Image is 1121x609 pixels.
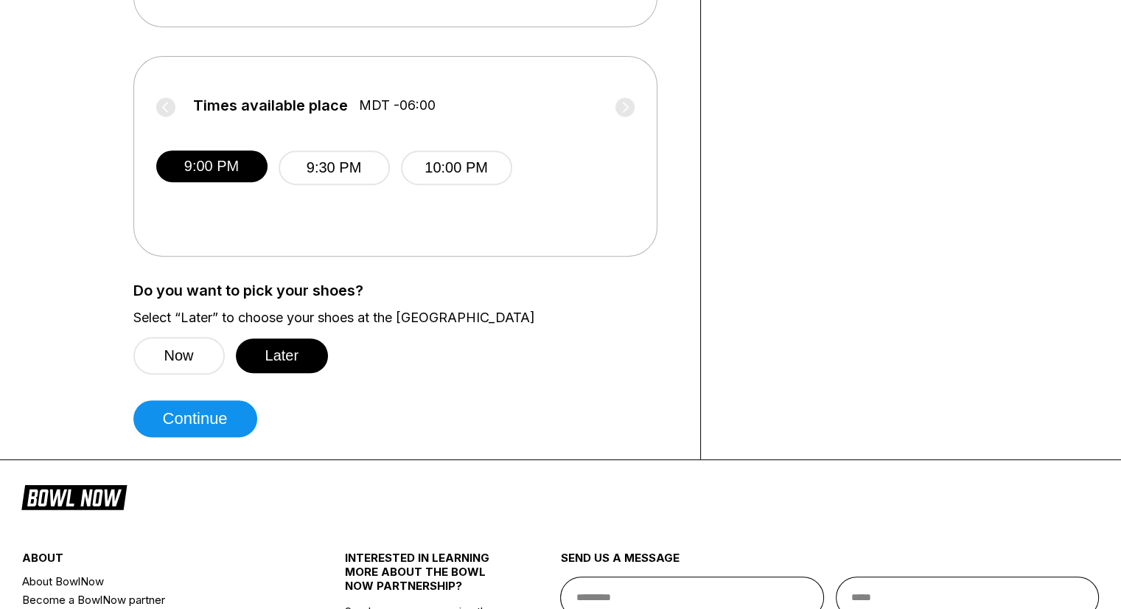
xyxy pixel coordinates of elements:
[193,97,348,114] span: Times available place
[133,400,257,437] button: Continue
[236,338,329,373] button: Later
[22,572,291,591] a: About BowlNow
[133,282,678,299] label: Do you want to pick your shoes?
[133,310,678,326] label: Select “Later” to choose your shoes at the [GEOGRAPHIC_DATA]
[133,337,225,375] button: Now
[345,551,506,605] div: INTERESTED IN LEARNING MORE ABOUT THE BOWL NOW PARTNERSHIP?
[560,551,1099,577] div: send us a message
[359,97,436,114] span: MDT -06:00
[279,150,390,185] button: 9:30 PM
[156,150,268,182] button: 9:00 PM
[22,551,291,572] div: about
[401,150,512,185] button: 10:00 PM
[22,591,291,609] a: Become a BowlNow partner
